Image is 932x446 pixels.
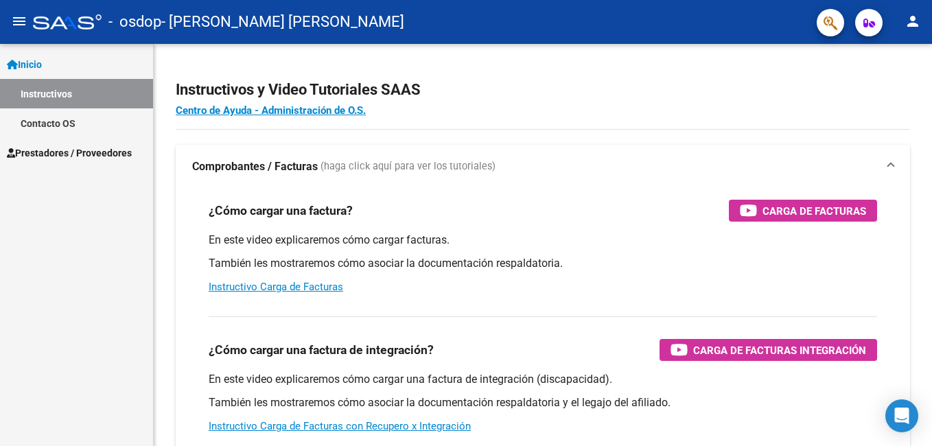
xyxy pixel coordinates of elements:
[209,256,877,271] p: También les mostraremos cómo asociar la documentación respaldatoria.
[176,145,910,189] mat-expansion-panel-header: Comprobantes / Facturas (haga click aquí para ver los tutoriales)
[209,395,877,410] p: También les mostraremos cómo asociar la documentación respaldatoria y el legajo del afiliado.
[905,13,921,30] mat-icon: person
[321,159,496,174] span: (haga click aquí para ver los tutoriales)
[209,420,471,432] a: Instructivo Carga de Facturas con Recupero x Integración
[660,339,877,361] button: Carga de Facturas Integración
[192,159,318,174] strong: Comprobantes / Facturas
[11,13,27,30] mat-icon: menu
[161,7,404,37] span: - [PERSON_NAME] [PERSON_NAME]
[7,57,42,72] span: Inicio
[729,200,877,222] button: Carga de Facturas
[176,104,366,117] a: Centro de Ayuda - Administración de O.S.
[209,281,343,293] a: Instructivo Carga de Facturas
[176,77,910,103] h2: Instructivos y Video Tutoriales SAAS
[108,7,161,37] span: - osdop
[885,399,918,432] div: Open Intercom Messenger
[209,201,353,220] h3: ¿Cómo cargar una factura?
[209,372,877,387] p: En este video explicaremos cómo cargar una factura de integración (discapacidad).
[693,342,866,359] span: Carga de Facturas Integración
[762,202,866,220] span: Carga de Facturas
[209,340,434,360] h3: ¿Cómo cargar una factura de integración?
[209,233,877,248] p: En este video explicaremos cómo cargar facturas.
[7,145,132,161] span: Prestadores / Proveedores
